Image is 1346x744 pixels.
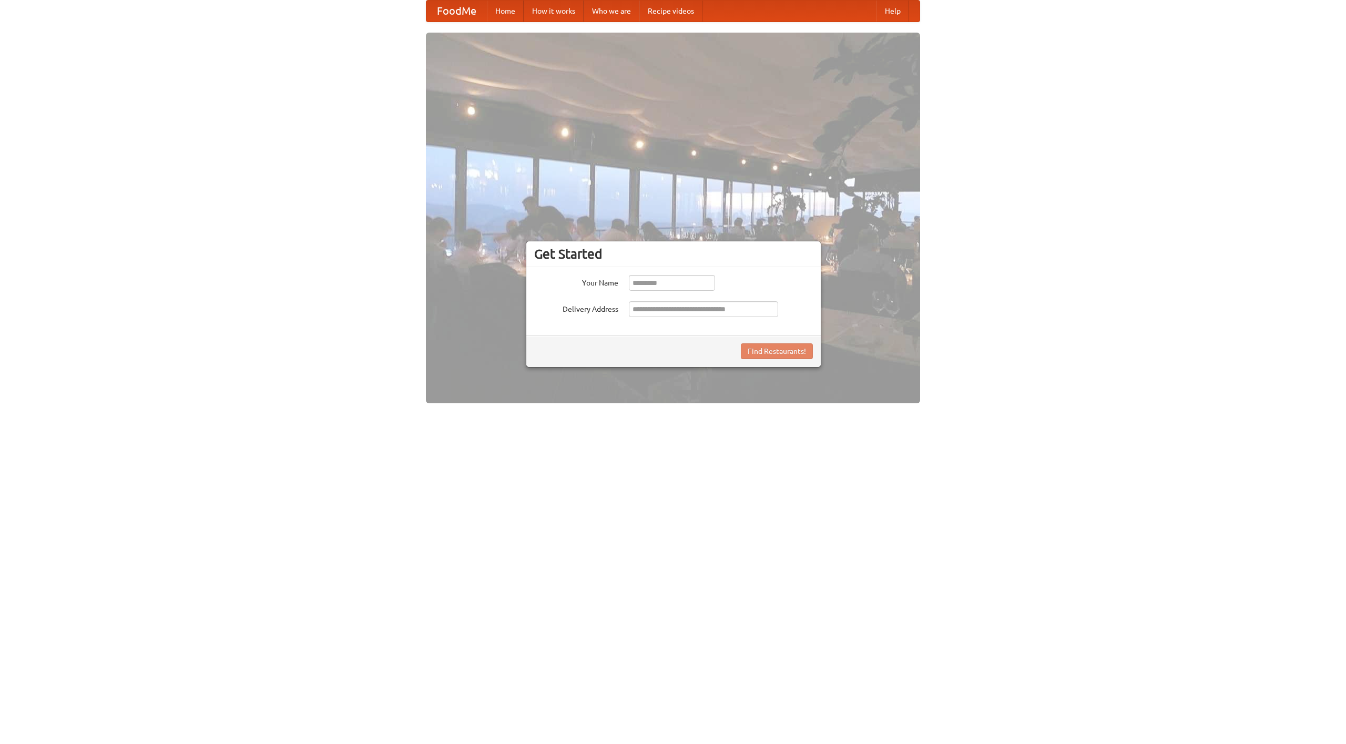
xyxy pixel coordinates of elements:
a: Help [876,1,909,22]
a: How it works [524,1,584,22]
a: FoodMe [426,1,487,22]
a: Home [487,1,524,22]
h3: Get Started [534,246,813,262]
a: Who we are [584,1,639,22]
label: Your Name [534,275,618,288]
a: Recipe videos [639,1,702,22]
label: Delivery Address [534,301,618,314]
button: Find Restaurants! [741,343,813,359]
